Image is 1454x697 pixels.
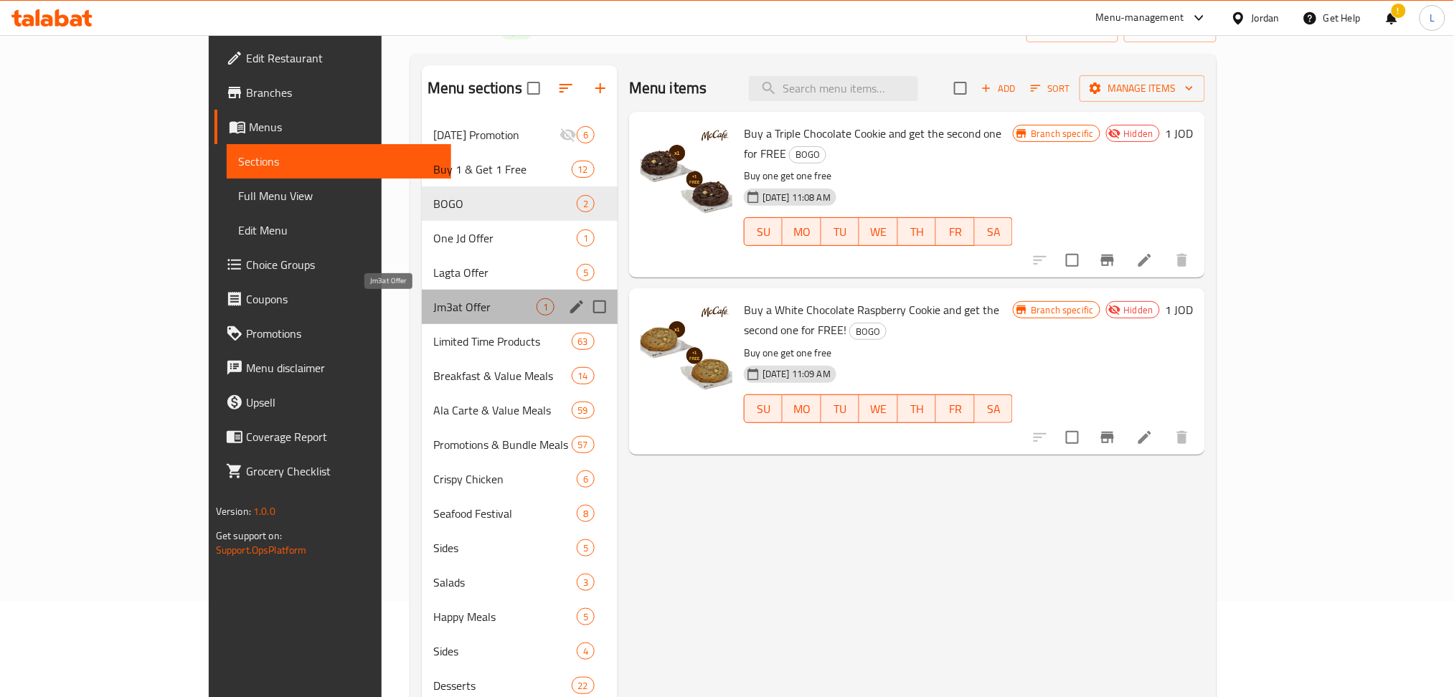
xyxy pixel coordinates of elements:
[981,222,1008,242] span: SA
[572,163,594,176] span: 12
[214,41,452,75] a: Edit Restaurant
[560,126,577,143] svg: Inactive section
[981,399,1008,419] span: SA
[1165,243,1199,278] button: delete
[1057,245,1087,275] span: Select to update
[549,71,583,105] span: Sort sections
[577,470,595,488] div: items
[433,643,577,660] span: Sides
[898,394,937,423] button: TH
[629,77,707,99] h2: Menu items
[976,77,1021,100] button: Add
[577,128,594,142] span: 6
[789,146,826,163] div: BOGO
[572,677,595,694] div: items
[428,77,522,99] h2: Menu sections
[577,610,594,624] span: 5
[246,428,440,445] span: Coverage Report
[572,402,595,419] div: items
[1027,77,1074,100] button: Sort
[945,73,976,103] span: Select section
[744,217,783,246] button: SU
[577,232,594,245] span: 1
[214,385,452,419] a: Upsell
[422,359,618,393] div: Breakfast & Value Meals14
[422,221,618,255] div: One Jd Offer1
[577,645,594,658] span: 4
[422,152,618,186] div: Buy 1 & Get 1 Free12
[790,146,826,163] span: BOGO
[246,463,440,480] span: Grocery Checklist
[821,217,860,246] button: TU
[1166,123,1194,143] h6: 1 JOD
[422,186,618,221] div: BOGO2
[1025,303,1099,317] span: Branch specific
[849,323,887,340] div: BOGO
[577,266,594,280] span: 5
[433,505,577,522] div: Seafood Festival
[433,677,572,694] span: Desserts
[422,255,618,290] div: Lagta Offer5
[422,634,618,668] div: Sides4
[865,222,892,242] span: WE
[433,436,572,453] span: Promotions & Bundle Meals
[422,324,618,359] div: Limited Time Products63
[246,359,440,376] span: Menu disclaimer
[246,325,440,342] span: Promotions
[577,539,595,556] div: items
[537,298,554,316] div: items
[904,399,931,419] span: TH
[975,217,1014,246] button: SA
[1096,9,1184,27] div: Menu-management
[246,394,440,411] span: Upsell
[1090,420,1125,455] button: Branch-specific-item
[422,462,618,496] div: Crispy Chicken6
[750,222,777,242] span: SU
[227,213,452,247] a: Edit Menu
[744,123,1002,164] span: Buy a Triple Chocolate Cookie and get the second one for FREE
[1430,10,1435,26] span: L
[577,505,595,522] div: items
[246,84,440,101] span: Branches
[433,367,572,384] span: Breakfast & Value Meals
[572,438,594,452] span: 57
[214,351,452,385] a: Menu disclaimer
[577,195,595,212] div: items
[433,161,572,178] div: Buy 1 & Get 1 Free
[433,195,577,212] span: BOGO
[214,110,452,144] a: Menus
[942,399,969,419] span: FR
[1091,80,1194,98] span: Manage items
[214,75,452,110] a: Branches
[216,502,251,521] span: Version:
[433,470,577,488] span: Crispy Chicken
[1165,420,1199,455] button: delete
[577,608,595,625] div: items
[904,222,931,242] span: TH
[577,643,595,660] div: items
[238,153,440,170] span: Sections
[827,399,854,419] span: TU
[744,344,1014,362] p: Buy one get one free
[821,394,860,423] button: TU
[214,247,452,282] a: Choice Groups
[783,394,821,423] button: MO
[577,541,594,555] span: 5
[433,539,577,556] div: Sides
[433,608,577,625] span: Happy Meals
[422,393,618,427] div: Ala Carte & Value Meals59
[1021,77,1080,100] span: Sort items
[1025,127,1099,141] span: Branch specific
[749,76,918,101] input: search
[422,531,618,565] div: Sides5
[942,222,969,242] span: FR
[577,229,595,247] div: items
[433,402,572,419] span: Ala Carte & Value Meals
[572,679,594,693] span: 22
[641,123,732,215] img: Buy a Triple Chocolate Cookie and get the second one for FREE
